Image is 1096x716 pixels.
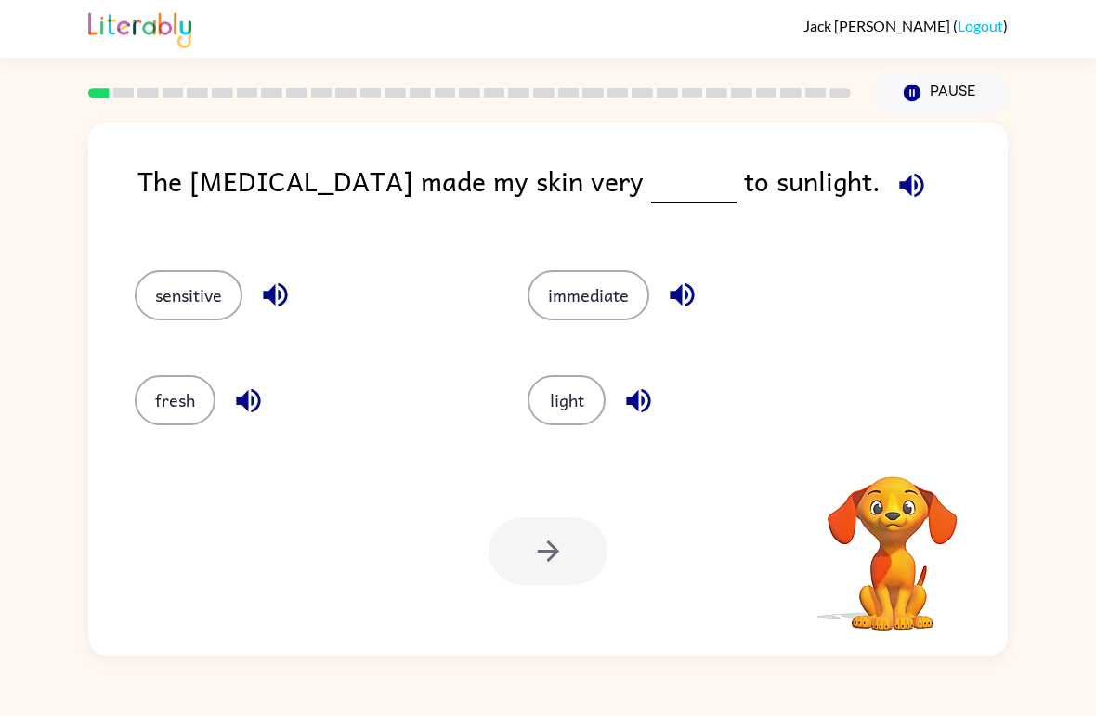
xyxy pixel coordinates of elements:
video: Your browser must support playing .mp4 files to use Literably. Please try using another browser. [800,448,985,633]
div: ( ) [803,17,1008,34]
button: Pause [873,72,1008,114]
button: immediate [528,270,649,320]
a: Logout [958,17,1003,34]
button: sensitive [135,270,242,320]
div: The [MEDICAL_DATA] made my skin very to sunlight. [137,160,1008,233]
button: light [528,375,606,425]
img: Literably [88,7,191,48]
button: fresh [135,375,215,425]
span: Jack [PERSON_NAME] [803,17,953,34]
